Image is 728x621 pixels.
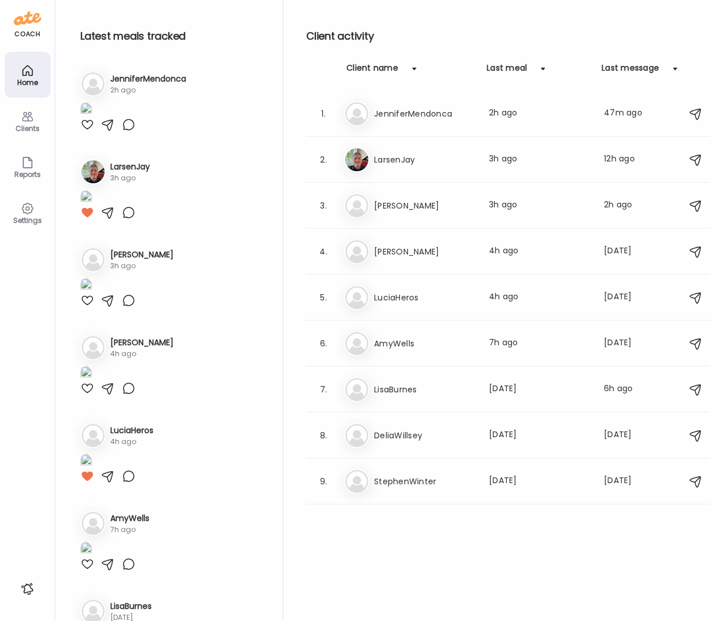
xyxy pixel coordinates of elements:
div: [DATE] [489,475,590,488]
div: 3h ago [489,199,590,213]
h3: LisaBurnes [110,600,152,612]
h3: DeliaWillsey [374,429,475,442]
div: 3h ago [489,153,590,167]
div: 6h ago [604,383,649,396]
img: ate [14,9,41,28]
div: Last message [602,62,659,80]
div: 2h ago [110,85,186,95]
h3: StephenWinter [374,475,475,488]
div: 2. [317,153,330,167]
h3: AmyWells [110,512,149,524]
div: 12h ago [604,153,649,167]
img: bg-avatar-default.svg [82,72,105,95]
img: bg-avatar-default.svg [345,194,368,217]
h2: Client activity [306,28,710,45]
img: bg-avatar-default.svg [82,248,105,271]
img: bg-avatar-default.svg [82,424,105,447]
h3: [PERSON_NAME] [110,337,174,349]
div: 3h ago [110,173,150,183]
img: bg-avatar-default.svg [345,378,368,401]
h3: AmyWells [374,337,475,350]
div: [DATE] [604,429,649,442]
div: 7. [317,383,330,396]
div: 2h ago [604,199,649,213]
div: [DATE] [604,245,649,259]
div: [DATE] [489,383,590,396]
div: 7h ago [110,524,149,535]
div: Clients [7,125,48,132]
img: bg-avatar-default.svg [82,512,105,535]
div: 4h ago [489,291,590,304]
img: images%2FRBBRZGh5RPQEaUY8TkeQxYu8qlB3%2Fgbd0bfafZwMOpA6gZymD%2F2Q9WSVvnQQnjyXDm4qYj_1080 [80,278,92,294]
div: 47m ago [604,107,649,121]
h3: LisaBurnes [374,383,475,396]
h3: LuciaHeros [374,291,475,304]
h2: Latest meals tracked [80,28,264,45]
div: Reports [7,171,48,178]
div: Client name [346,62,398,80]
img: bg-avatar-default.svg [345,286,368,309]
div: Settings [7,217,48,224]
img: avatars%2FpQclOzuQ2uUyIuBETuyLXmhsmXz1 [82,160,105,183]
img: images%2FpQclOzuQ2uUyIuBETuyLXmhsmXz1%2F3vHVbI1rKaxo4ckB8gOJ%2F5ftOz3vBVTH7YwJ8CHPZ_1080 [80,190,92,206]
h3: LarsenJay [374,153,475,167]
img: bg-avatar-default.svg [82,336,105,359]
h3: [PERSON_NAME] [110,249,174,261]
div: [DATE] [489,429,590,442]
div: 2h ago [489,107,590,121]
div: 4h ago [110,437,153,447]
img: images%2FVeJUmU9xL5OtfHQnXXq9YpklFl83%2FDh1lckasXiGybwNXtHoO%2FRkMwT8I2Ho5aToNb3VQN_1080 [80,542,92,557]
div: 7h ago [489,337,590,350]
img: images%2F1qYfsqsWO6WAqm9xosSfiY0Hazg1%2FgQ14UMvpcFnaxXDmZqr7%2FjWV1x2b07E0uclHS5kDb_1080 [80,454,92,469]
div: [DATE] [604,475,649,488]
div: 9. [317,475,330,488]
img: avatars%2FpQclOzuQ2uUyIuBETuyLXmhsmXz1 [345,148,368,171]
div: [DATE] [604,291,649,304]
div: 3h ago [110,261,174,271]
div: [DATE] [604,337,649,350]
div: 8. [317,429,330,442]
div: 4. [317,245,330,259]
img: bg-avatar-default.svg [345,240,368,263]
h3: [PERSON_NAME] [374,199,475,213]
div: 5. [317,291,330,304]
img: images%2FhTWL1UBjihWZBvuxS4CFXhMyrrr1%2F67QOVLVNieIpCyEHC6p4%2FiWplpsuhhqEWcYR3PPLD_1080 [80,102,92,118]
img: bg-avatar-default.svg [345,332,368,355]
div: 6. [317,337,330,350]
img: bg-avatar-default.svg [345,102,368,125]
div: 4h ago [489,245,590,259]
div: 4h ago [110,349,174,359]
div: Last meal [487,62,527,80]
img: images%2FIrNJUawwUnOTYYdIvOBtlFt5cGu2%2FKS8ZoWKxeMjkZWPg9Dd1%2Fre9LMOPR3d1NsG3A6ICG_1080 [80,366,92,381]
h3: JenniferMendonca [110,73,186,85]
div: Home [7,79,48,86]
div: coach [14,29,40,39]
div: 3. [317,199,330,213]
img: bg-avatar-default.svg [345,470,368,493]
div: 1. [317,107,330,121]
h3: LarsenJay [110,161,150,173]
h3: LuciaHeros [110,425,153,437]
img: bg-avatar-default.svg [345,424,368,447]
h3: [PERSON_NAME] [374,245,475,259]
h3: JenniferMendonca [374,107,475,121]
